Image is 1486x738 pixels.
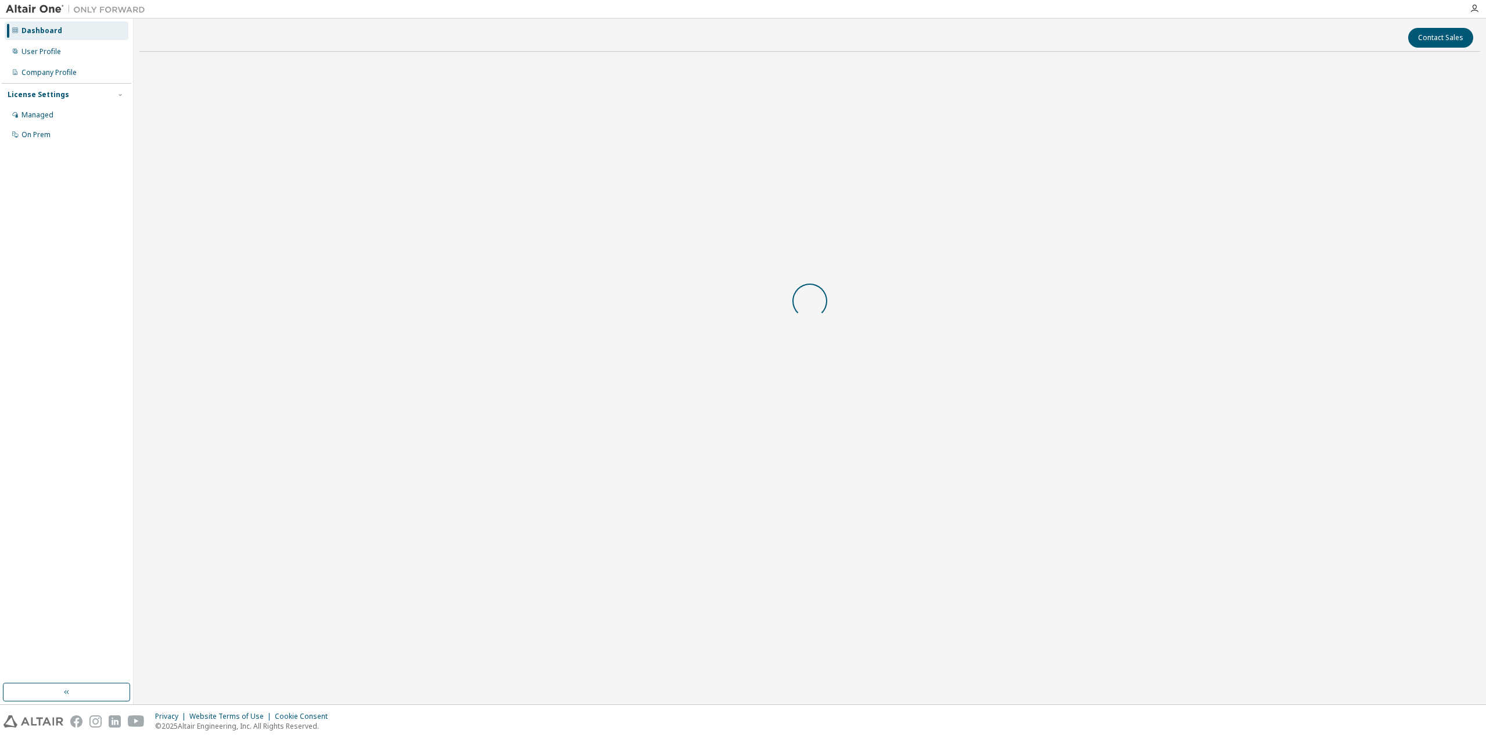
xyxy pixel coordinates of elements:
img: youtube.svg [128,715,145,728]
div: On Prem [21,130,51,139]
div: Managed [21,110,53,120]
div: License Settings [8,90,69,99]
img: linkedin.svg [109,715,121,728]
div: Company Profile [21,68,77,77]
div: Dashboard [21,26,62,35]
div: User Profile [21,47,61,56]
img: facebook.svg [70,715,82,728]
img: Altair One [6,3,151,15]
div: Cookie Consent [275,712,335,721]
img: altair_logo.svg [3,715,63,728]
button: Contact Sales [1408,28,1473,48]
img: instagram.svg [89,715,102,728]
p: © 2025 Altair Engineering, Inc. All Rights Reserved. [155,721,335,731]
div: Website Terms of Use [189,712,275,721]
div: Privacy [155,712,189,721]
